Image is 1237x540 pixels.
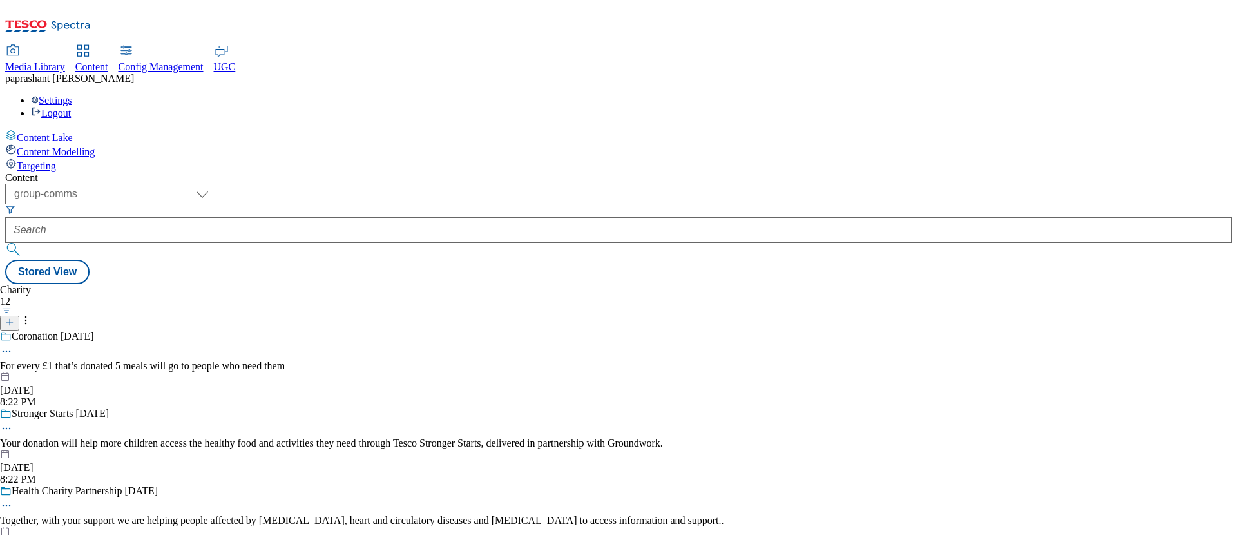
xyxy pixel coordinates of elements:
[75,61,108,72] span: Content
[12,485,158,497] div: Health Charity Partnership [DATE]
[75,46,108,73] a: Content
[12,331,94,342] div: Coronation [DATE]
[15,73,134,84] span: prashant [PERSON_NAME]
[5,46,65,73] a: Media Library
[5,73,15,84] span: pa
[17,132,73,143] span: Content Lake
[214,61,236,72] span: UGC
[5,172,1232,184] div: Content
[5,144,1232,158] a: Content Modelling
[17,146,95,157] span: Content Modelling
[31,108,71,119] a: Logout
[17,160,56,171] span: Targeting
[5,217,1232,243] input: Search
[12,408,109,419] div: Stronger Starts [DATE]
[5,158,1232,172] a: Targeting
[5,260,90,284] button: Stored View
[5,204,15,215] svg: Search Filters
[5,130,1232,144] a: Content Lake
[119,46,204,73] a: Config Management
[214,46,236,73] a: UGC
[119,61,204,72] span: Config Management
[5,61,65,72] span: Media Library
[31,95,72,106] a: Settings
